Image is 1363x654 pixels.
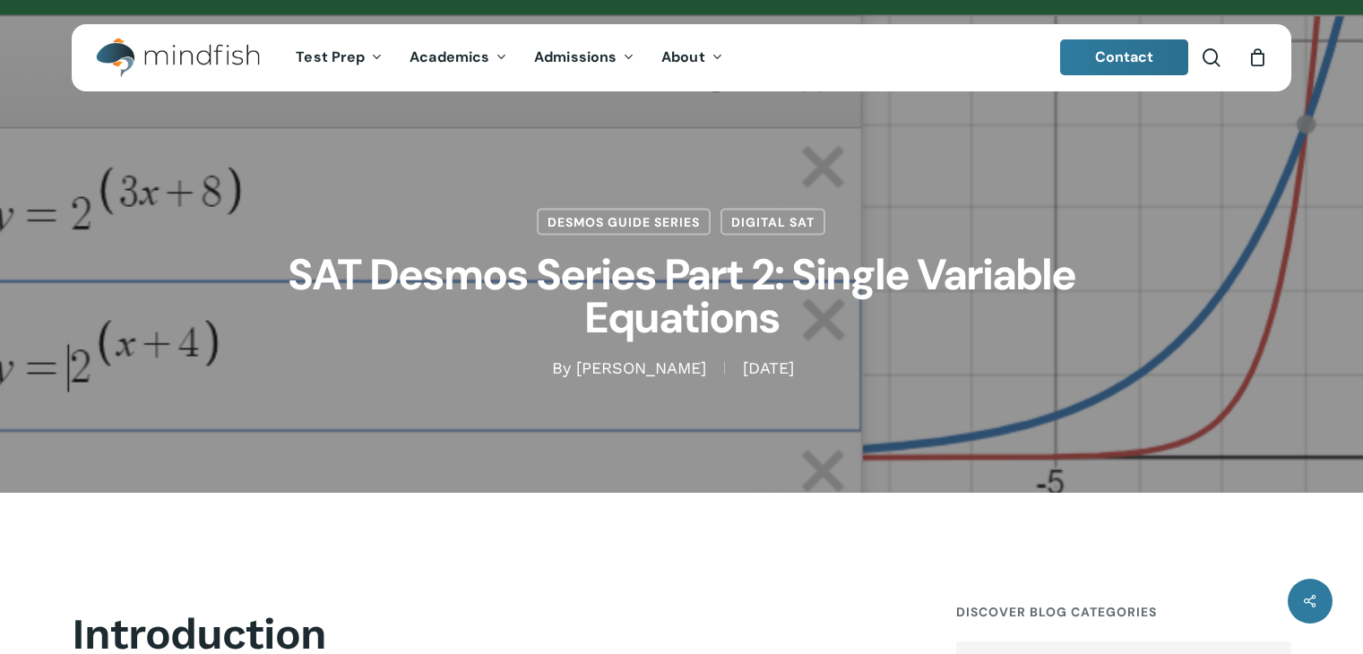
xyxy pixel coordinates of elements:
a: Admissions [521,50,648,65]
span: Admissions [534,47,617,66]
span: By [552,362,571,374]
a: About [648,50,737,65]
span: Academics [410,47,489,66]
a: Contact [1060,39,1189,75]
h4: Discover Blog Categories [956,596,1291,628]
a: Cart [1247,47,1267,67]
a: Academics [396,50,521,65]
h1: SAT Desmos Series Part 2: Single Variable Equations [234,236,1130,357]
header: Main Menu [72,24,1291,91]
span: About [661,47,705,66]
a: Digital SAT [720,209,825,236]
a: [PERSON_NAME] [576,358,706,377]
a: Desmos Guide Series [537,209,711,236]
span: Test Prep [296,47,365,66]
a: Test Prep [282,50,396,65]
span: Contact [1095,47,1154,66]
span: [DATE] [724,362,812,374]
nav: Main Menu [282,24,736,91]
